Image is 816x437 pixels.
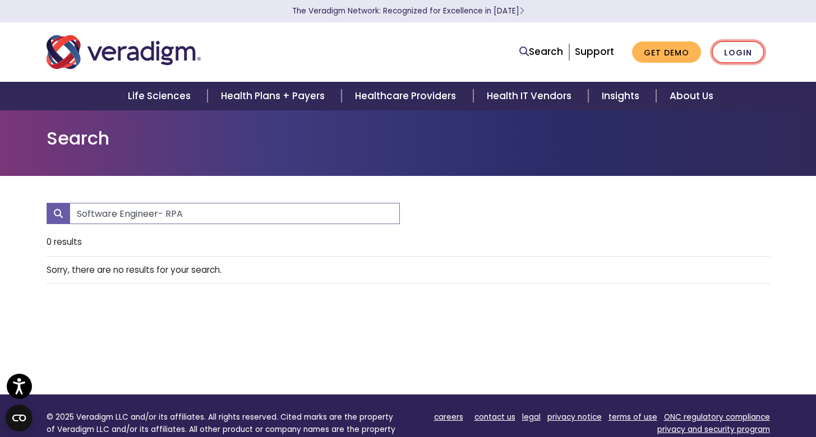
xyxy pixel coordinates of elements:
a: The Veradigm Network: Recognized for Excellence in [DATE]Learn More [292,6,524,16]
a: Support [575,45,614,58]
li: 0 results [47,229,770,256]
a: careers [434,412,463,422]
a: privacy notice [547,412,602,422]
span: Learn More [519,6,524,16]
input: Search [70,203,400,224]
li: Sorry, there are no results for your search. [47,257,770,284]
a: Login [712,41,764,64]
h1: Search [47,128,770,149]
a: About Us [656,82,727,110]
a: Search [519,44,563,59]
a: ONC regulatory compliance [664,412,770,422]
a: Healthcare Providers [342,82,473,110]
a: Life Sciences [114,82,208,110]
a: Get Demo [632,41,701,63]
a: privacy and security program [657,424,770,435]
button: Open CMP widget [6,405,33,431]
a: legal [522,412,541,422]
a: terms of use [608,412,657,422]
a: Insights [588,82,656,110]
a: contact us [474,412,515,422]
a: Health Plans + Payers [208,82,342,110]
img: Veradigm logo [47,34,201,71]
a: Health IT Vendors [473,82,588,110]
